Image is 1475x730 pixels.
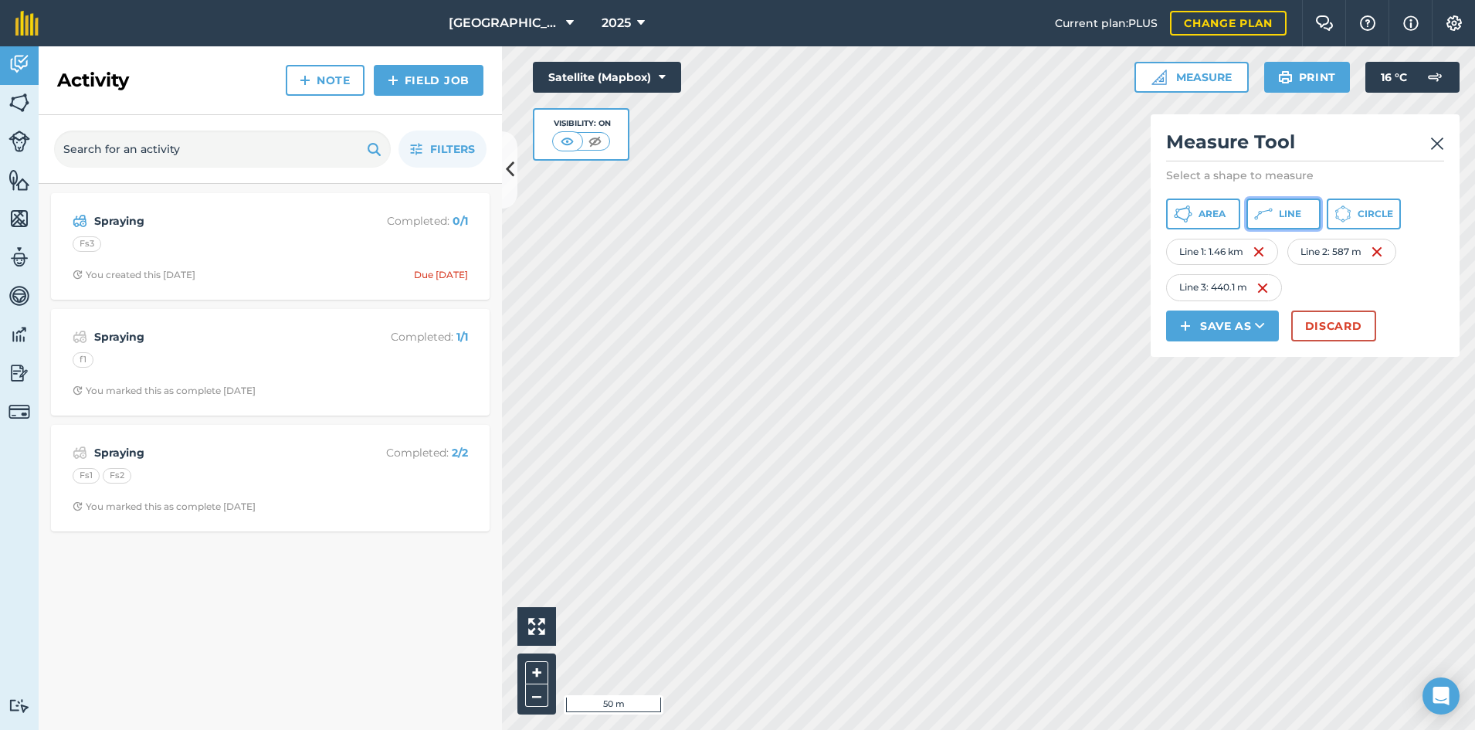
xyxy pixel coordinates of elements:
strong: Spraying [94,212,339,229]
div: You created this [DATE] [73,269,195,281]
p: Completed : [345,328,468,345]
button: Save as [1166,311,1279,341]
p: Select a shape to measure [1166,168,1444,183]
span: 2025 [602,14,631,32]
span: Area [1199,208,1226,220]
span: Filters [430,141,475,158]
button: Filters [398,131,487,168]
strong: Spraying [94,328,339,345]
img: Clock with arrow pointing clockwise [73,270,83,280]
img: A cog icon [1445,15,1463,31]
p: Completed : [345,444,468,461]
button: Circle [1327,199,1401,229]
button: Discard [1291,311,1376,341]
img: svg+xml;base64,PHN2ZyB4bWxucz0iaHR0cDovL3d3dy53My5vcmcvMjAwMC9zdmciIHdpZHRoPSIxOSIgaGVpZ2h0PSIyNC... [367,140,381,158]
button: Satellite (Mapbox) [533,62,681,93]
div: Due [DATE] [414,269,468,281]
input: Search for an activity [54,131,391,168]
img: svg+xml;base64,PHN2ZyB4bWxucz0iaHR0cDovL3d3dy53My5vcmcvMjAwMC9zdmciIHdpZHRoPSI1NiIgaGVpZ2h0PSI2MC... [8,207,30,230]
a: Field Job [374,65,483,96]
a: SprayingCompleted: 0/1Fs3Clock with arrow pointing clockwiseYou created this [DATE]Due [DATE] [60,202,480,290]
div: Line 2 : 587 m [1287,239,1396,265]
img: svg+xml;base64,PD94bWwgdmVyc2lvbj0iMS4wIiBlbmNvZGluZz0idXRmLTgiPz4KPCEtLSBHZW5lcmF0b3I6IEFkb2JlIE... [8,131,30,152]
img: svg+xml;base64,PHN2ZyB4bWxucz0iaHR0cDovL3d3dy53My5vcmcvMjAwMC9zdmciIHdpZHRoPSIxOSIgaGVpZ2h0PSIyNC... [1278,68,1293,87]
strong: 1 / 1 [456,330,468,344]
button: + [525,661,548,684]
button: Area [1166,199,1240,229]
button: Print [1264,62,1351,93]
strong: 2 / 2 [452,446,468,460]
div: Fs2 [103,468,131,484]
div: Fs1 [73,468,100,484]
img: Clock with arrow pointing clockwise [73,501,83,511]
img: svg+xml;base64,PHN2ZyB4bWxucz0iaHR0cDovL3d3dy53My5vcmcvMjAwMC9zdmciIHdpZHRoPSIxNiIgaGVpZ2h0PSIyNC... [1253,243,1265,261]
button: 16 °C [1365,62,1460,93]
img: Two speech bubbles overlapping with the left bubble in the forefront [1315,15,1334,31]
div: Line 3 : 440.1 m [1166,274,1282,300]
div: Fs3 [73,236,101,252]
div: Open Intercom Messenger [1422,677,1460,715]
span: Line [1279,208,1301,220]
img: svg+xml;base64,PHN2ZyB4bWxucz0iaHR0cDovL3d3dy53My5vcmcvMjAwMC9zdmciIHdpZHRoPSI1NiIgaGVpZ2h0PSI2MC... [8,168,30,192]
img: svg+xml;base64,PD94bWwgdmVyc2lvbj0iMS4wIiBlbmNvZGluZz0idXRmLTgiPz4KPCEtLSBHZW5lcmF0b3I6IEFkb2JlIE... [8,284,30,307]
div: f1 [73,352,93,368]
img: svg+xml;base64,PHN2ZyB4bWxucz0iaHR0cDovL3d3dy53My5vcmcvMjAwMC9zdmciIHdpZHRoPSIxNCIgaGVpZ2h0PSIyNC... [300,71,310,90]
div: Visibility: On [552,117,611,130]
button: Line [1246,199,1321,229]
span: Circle [1358,208,1393,220]
strong: Spraying [94,444,339,461]
img: svg+xml;base64,PD94bWwgdmVyc2lvbj0iMS4wIiBlbmNvZGluZz0idXRmLTgiPz4KPCEtLSBHZW5lcmF0b3I6IEFkb2JlIE... [8,362,30,385]
img: svg+xml;base64,PD94bWwgdmVyc2lvbj0iMS4wIiBlbmNvZGluZz0idXRmLTgiPz4KPCEtLSBHZW5lcmF0b3I6IEFkb2JlIE... [8,401,30,423]
img: svg+xml;base64,PD94bWwgdmVyc2lvbj0iMS4wIiBlbmNvZGluZz0idXRmLTgiPz4KPCEtLSBHZW5lcmF0b3I6IEFkb2JlIE... [73,443,87,462]
button: – [525,684,548,707]
strong: 0 / 1 [453,214,468,228]
p: Completed : [345,212,468,229]
img: svg+xml;base64,PHN2ZyB4bWxucz0iaHR0cDovL3d3dy53My5vcmcvMjAwMC9zdmciIHdpZHRoPSIyMiIgaGVpZ2h0PSIzMC... [1430,134,1444,153]
img: svg+xml;base64,PHN2ZyB4bWxucz0iaHR0cDovL3d3dy53My5vcmcvMjAwMC9zdmciIHdpZHRoPSI1MCIgaGVpZ2h0PSI0MC... [585,134,605,149]
a: SprayingCompleted: 1/1f1Clock with arrow pointing clockwiseYou marked this as complete [DATE] [60,318,480,406]
img: svg+xml;base64,PHN2ZyB4bWxucz0iaHR0cDovL3d3dy53My5vcmcvMjAwMC9zdmciIHdpZHRoPSI1MCIgaGVpZ2h0PSI0MC... [558,134,577,149]
div: You marked this as complete [DATE] [73,385,256,397]
span: [GEOGRAPHIC_DATA] [449,14,560,32]
button: Measure [1134,62,1249,93]
img: svg+xml;base64,PHN2ZyB4bWxucz0iaHR0cDovL3d3dy53My5vcmcvMjAwMC9zdmciIHdpZHRoPSIxNiIgaGVpZ2h0PSIyNC... [1256,279,1269,297]
img: Clock with arrow pointing clockwise [73,385,83,396]
img: fieldmargin Logo [15,11,39,36]
img: svg+xml;base64,PHN2ZyB4bWxucz0iaHR0cDovL3d3dy53My5vcmcvMjAwMC9zdmciIHdpZHRoPSIxNyIgaGVpZ2h0PSIxNy... [1403,14,1419,32]
img: svg+xml;base64,PD94bWwgdmVyc2lvbj0iMS4wIiBlbmNvZGluZz0idXRmLTgiPz4KPCEtLSBHZW5lcmF0b3I6IEFkb2JlIE... [8,323,30,346]
img: Four arrows, one pointing top left, one top right, one bottom right and the last bottom left [528,618,545,635]
span: 16 ° C [1381,62,1407,93]
h2: Activity [57,68,129,93]
a: SprayingCompleted: 2/2Fs1Fs2Clock with arrow pointing clockwiseYou marked this as complete [DATE] [60,434,480,522]
img: A question mark icon [1358,15,1377,31]
a: Change plan [1170,11,1287,36]
img: svg+xml;base64,PHN2ZyB4bWxucz0iaHR0cDovL3d3dy53My5vcmcvMjAwMC9zdmciIHdpZHRoPSIxNCIgaGVpZ2h0PSIyNC... [1180,317,1191,335]
div: You marked this as complete [DATE] [73,501,256,513]
img: svg+xml;base64,PD94bWwgdmVyc2lvbj0iMS4wIiBlbmNvZGluZz0idXRmLTgiPz4KPCEtLSBHZW5lcmF0b3I6IEFkb2JlIE... [8,698,30,713]
h2: Measure Tool [1166,130,1444,161]
img: svg+xml;base64,PD94bWwgdmVyc2lvbj0iMS4wIiBlbmNvZGluZz0idXRmLTgiPz4KPCEtLSBHZW5lcmF0b3I6IEFkb2JlIE... [8,53,30,76]
img: svg+xml;base64,PD94bWwgdmVyc2lvbj0iMS4wIiBlbmNvZGluZz0idXRmLTgiPz4KPCEtLSBHZW5lcmF0b3I6IEFkb2JlIE... [73,328,87,346]
div: Line 1 : 1.46 km [1166,239,1278,265]
img: Ruler icon [1151,70,1167,85]
img: svg+xml;base64,PD94bWwgdmVyc2lvbj0iMS4wIiBlbmNvZGluZz0idXRmLTgiPz4KPCEtLSBHZW5lcmF0b3I6IEFkb2JlIE... [1419,62,1450,93]
img: svg+xml;base64,PHN2ZyB4bWxucz0iaHR0cDovL3d3dy53My5vcmcvMjAwMC9zdmciIHdpZHRoPSIxNiIgaGVpZ2h0PSIyNC... [1371,243,1383,261]
img: svg+xml;base64,PD94bWwgdmVyc2lvbj0iMS4wIiBlbmNvZGluZz0idXRmLTgiPz4KPCEtLSBHZW5lcmF0b3I6IEFkb2JlIE... [73,212,87,230]
a: Note [286,65,365,96]
span: Current plan : PLUS [1055,15,1158,32]
img: svg+xml;base64,PHN2ZyB4bWxucz0iaHR0cDovL3d3dy53My5vcmcvMjAwMC9zdmciIHdpZHRoPSI1NiIgaGVpZ2h0PSI2MC... [8,91,30,114]
img: svg+xml;base64,PD94bWwgdmVyc2lvbj0iMS4wIiBlbmNvZGluZz0idXRmLTgiPz4KPCEtLSBHZW5lcmF0b3I6IEFkb2JlIE... [8,246,30,269]
img: svg+xml;base64,PHN2ZyB4bWxucz0iaHR0cDovL3d3dy53My5vcmcvMjAwMC9zdmciIHdpZHRoPSIxNCIgaGVpZ2h0PSIyNC... [388,71,398,90]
